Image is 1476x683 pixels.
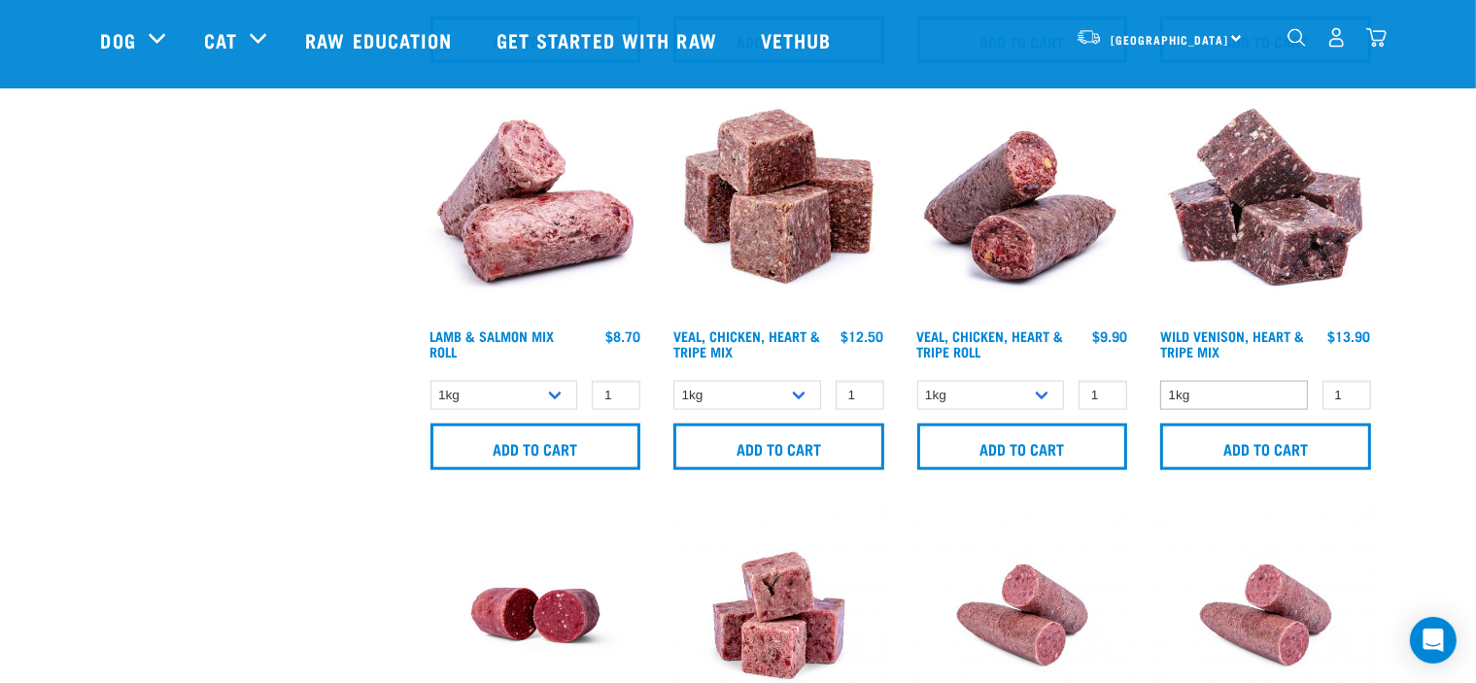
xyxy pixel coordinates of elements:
a: Veal, Chicken, Heart & Tripe Mix [673,332,820,355]
a: Get started with Raw [477,1,741,79]
span: [GEOGRAPHIC_DATA] [1112,36,1229,43]
input: Add to cart [1160,424,1371,470]
div: $13.90 [1328,328,1371,344]
img: 1261 Lamb Salmon Roll 01 [426,98,646,319]
input: Add to cart [673,424,884,470]
input: 1 [1322,381,1371,411]
div: $9.90 [1092,328,1127,344]
img: 1263 Chicken Organ Roll 02 [912,98,1133,319]
a: Wild Venison, Heart & Tripe Mix [1160,332,1304,355]
input: 1 [836,381,884,411]
div: $8.70 [605,328,640,344]
img: Veal Chicken Heart Tripe Mix 01 [669,98,889,319]
img: user.png [1326,27,1347,48]
a: Veal, Chicken, Heart & Tripe Roll [917,332,1064,355]
img: van-moving.png [1076,28,1102,46]
a: Cat [204,25,237,54]
input: Add to cart [917,424,1128,470]
div: $12.50 [841,328,884,344]
img: 1171 Venison Heart Tripe Mix 01 [1155,98,1376,319]
input: 1 [592,381,640,411]
input: 1 [1079,381,1127,411]
div: Open Intercom Messenger [1410,617,1457,664]
a: Vethub [741,1,856,79]
img: home-icon@2x.png [1366,27,1387,48]
a: Lamb & Salmon Mix Roll [430,332,555,355]
input: Add to cart [430,424,641,470]
a: Raw Education [286,1,476,79]
a: Dog [101,25,136,54]
img: home-icon-1@2x.png [1287,28,1306,47]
